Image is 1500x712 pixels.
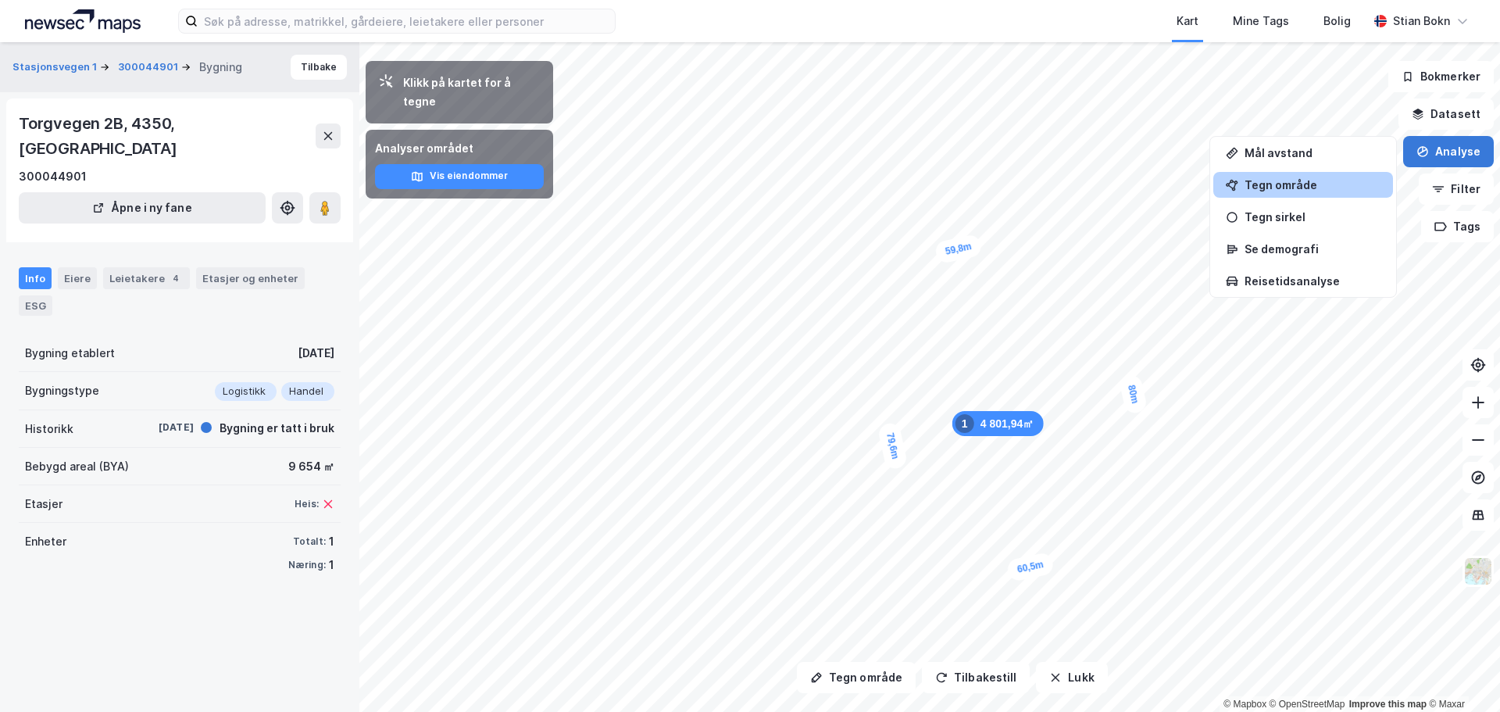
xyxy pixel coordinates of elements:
button: Filter [1419,174,1494,205]
div: Mål avstand [1245,146,1380,159]
div: 1 [329,532,334,551]
div: Leietakere [103,267,190,289]
div: Bolig [1323,12,1351,30]
a: OpenStreetMap [1270,699,1345,710]
div: Stian Bokn [1393,12,1450,30]
div: Etasjer og enheter [202,271,298,285]
div: Bebygd areal (BYA) [25,457,129,476]
div: Næring: [288,559,326,571]
div: Bygning etablert [25,344,115,363]
button: 300044901 [118,59,181,75]
div: Info [19,267,52,289]
div: Map marker [1118,374,1148,415]
div: Reisetidsanalyse [1245,274,1380,288]
div: Bygningstype [25,381,99,400]
img: Z [1463,556,1493,586]
input: Søk på adresse, matrikkel, gårdeiere, leietakere eller personer [198,9,615,33]
div: 9 654 ㎡ [288,457,334,476]
div: Eiere [58,267,97,289]
a: Improve this map [1349,699,1427,710]
div: Map marker [877,421,909,470]
div: [DATE] [131,420,194,435]
div: ESG [19,295,52,316]
a: Mapbox [1223,699,1266,710]
div: 300044901 [19,167,87,186]
div: Map marker [1006,552,1055,582]
button: Tags [1421,211,1494,242]
div: Map marker [934,234,983,265]
div: Enheter [25,532,66,551]
div: 4 [168,270,184,286]
button: Vis eiendommer [375,164,544,189]
div: Mine Tags [1233,12,1289,30]
div: Totalt: [293,535,326,548]
button: Analyse [1403,136,1494,167]
div: Heis: [295,498,319,510]
div: Analyser området [375,139,544,158]
div: Torgvegen 2B, 4350, [GEOGRAPHIC_DATA] [19,111,316,161]
div: Klikk på kartet for å tegne [403,73,541,111]
div: Bygning [199,58,242,77]
button: Bokmerker [1388,61,1494,92]
div: 1 [955,414,974,433]
img: logo.a4113a55bc3d86da70a041830d287a7e.svg [25,9,141,33]
div: Map marker [952,411,1044,436]
button: Åpne i ny fane [19,192,266,224]
div: [DATE] [298,344,334,363]
button: Tilbakestill [922,662,1030,693]
button: Datasett [1398,98,1494,130]
div: Tegn sirkel [1245,210,1380,224]
div: Se demografi [1245,242,1380,256]
button: Stasjonsvegen 1 [12,59,100,75]
iframe: Chat Widget [1422,637,1500,712]
div: Kart [1177,12,1198,30]
button: Tilbake [291,55,347,80]
div: Historikk [25,420,73,438]
div: Tegn område [1245,178,1380,191]
div: Kontrollprogram for chat [1422,637,1500,712]
button: Lukk [1036,662,1107,693]
div: Etasjer [25,495,62,513]
div: Bygning er tatt i bruk [220,419,334,438]
div: 1 [329,556,334,574]
button: Tegn område [797,662,916,693]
